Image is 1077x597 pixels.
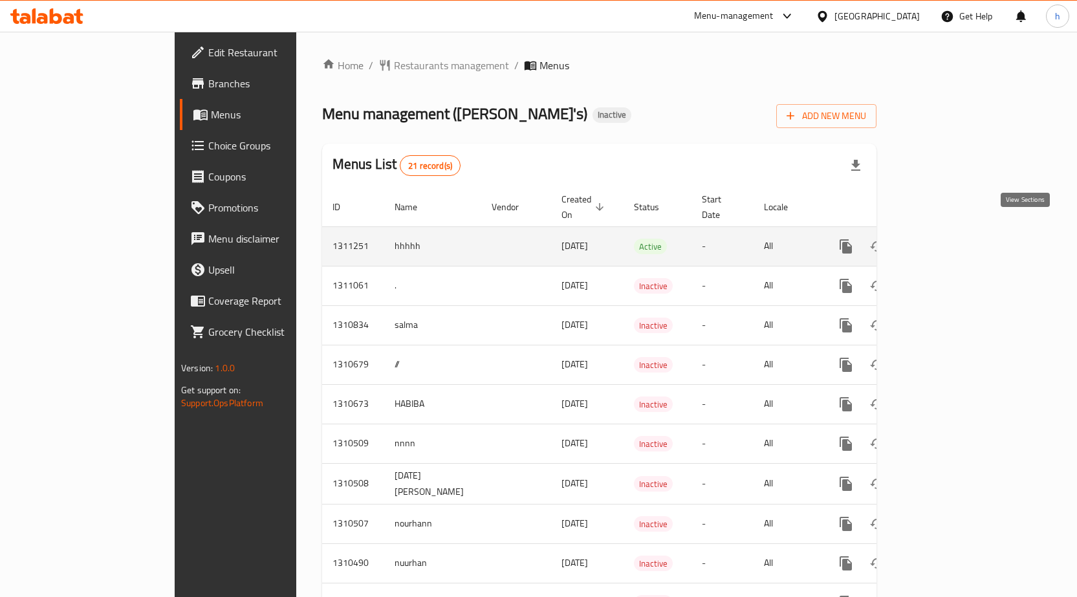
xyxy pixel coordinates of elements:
span: Active [634,239,667,254]
a: Grocery Checklist [180,316,354,347]
a: Coupons [180,161,354,192]
span: Inactive [634,318,673,333]
a: Support.OpsPlatform [181,395,263,411]
span: Branches [208,76,344,91]
span: Created On [561,191,608,223]
span: [DATE] [561,475,588,492]
span: Inactive [593,109,631,120]
span: Inactive [634,556,673,571]
button: Change Status [862,270,893,301]
td: All [754,226,820,266]
td: All [754,305,820,345]
div: Inactive [593,107,631,123]
button: Change Status [862,231,893,262]
button: more [831,349,862,380]
span: [DATE] [561,277,588,294]
button: more [831,270,862,301]
nav: breadcrumb [322,58,876,73]
div: Inactive [634,396,673,412]
span: 21 record(s) [400,160,460,172]
button: more [831,508,862,539]
td: All [754,266,820,305]
td: All [754,504,820,543]
td: [DATE] [PERSON_NAME] [384,463,481,504]
span: Inactive [634,437,673,451]
td: salma [384,305,481,345]
td: - [691,424,754,463]
button: more [831,428,862,459]
span: [DATE] [561,435,588,451]
td: HABIBA [384,384,481,424]
button: more [831,468,862,499]
td: All [754,424,820,463]
div: Inactive [634,357,673,373]
span: [DATE] [561,356,588,373]
button: more [831,310,862,341]
span: Promotions [208,200,344,215]
span: [DATE] [561,515,588,532]
td: - [691,463,754,504]
td: - [691,305,754,345]
a: Branches [180,68,354,99]
span: Menus [211,107,344,122]
span: Upsell [208,262,344,277]
div: Menu-management [694,8,774,24]
button: more [831,231,862,262]
td: - [691,345,754,384]
span: ID [332,199,357,215]
a: Menu disclaimer [180,223,354,254]
button: Change Status [862,548,893,579]
td: All [754,463,820,504]
span: Coupons [208,169,344,184]
span: Restaurants management [394,58,509,73]
button: more [831,548,862,579]
span: Get support on: [181,382,241,398]
div: Inactive [634,476,673,492]
td: All [754,345,820,384]
div: Total records count [400,155,461,176]
button: Add New Menu [776,104,876,128]
span: Locale [764,199,805,215]
div: Inactive [634,436,673,451]
td: hhhhh [384,226,481,266]
span: Start Date [702,191,738,223]
span: Choice Groups [208,138,344,153]
span: Inactive [634,358,673,373]
a: Coverage Report [180,285,354,316]
span: Name [395,199,434,215]
span: Add New Menu [787,108,866,124]
td: - [691,266,754,305]
span: Menus [539,58,569,73]
span: h [1055,9,1060,23]
span: [DATE] [561,395,588,412]
div: Inactive [634,278,673,294]
div: Export file [840,150,871,181]
span: Status [634,199,676,215]
a: Upsell [180,254,354,285]
span: [DATE] [561,554,588,571]
div: [GEOGRAPHIC_DATA] [834,9,920,23]
li: / [514,58,519,73]
a: Edit Restaurant [180,37,354,68]
td: - [691,543,754,583]
button: Change Status [862,349,893,380]
span: Inactive [634,477,673,492]
a: Menus [180,99,354,130]
td: All [754,384,820,424]
button: more [831,389,862,420]
span: [DATE] [561,237,588,254]
span: Menu disclaimer [208,231,344,246]
td: // [384,345,481,384]
button: Change Status [862,508,893,539]
td: nnnn [384,424,481,463]
div: Inactive [634,516,673,532]
td: . [384,266,481,305]
span: Inactive [634,397,673,412]
td: All [754,543,820,583]
span: Inactive [634,279,673,294]
td: - [691,226,754,266]
a: Choice Groups [180,130,354,161]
